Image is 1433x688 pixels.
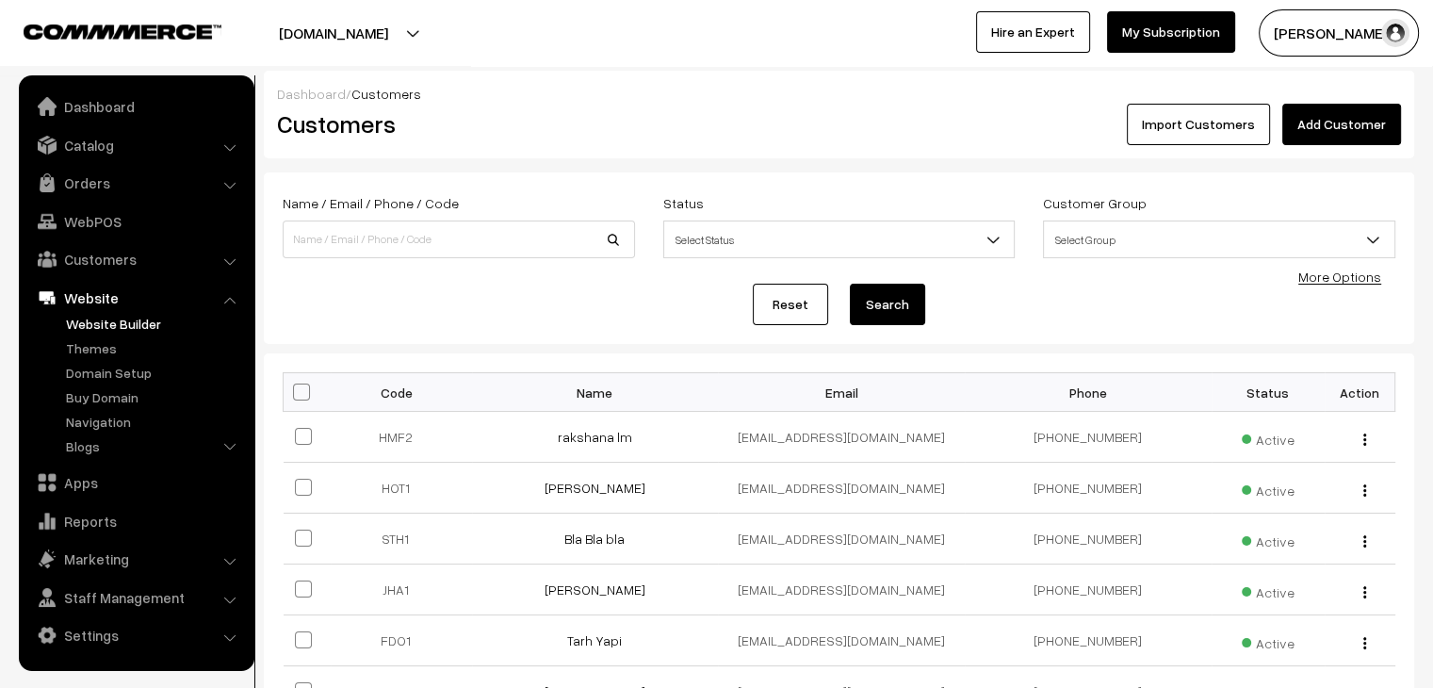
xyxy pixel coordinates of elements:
[976,11,1090,53] a: Hire an Expert
[24,205,248,238] a: WebPOS
[24,90,248,123] a: Dashboard
[965,373,1212,412] th: Phone
[558,429,632,445] a: rakshana lm
[24,542,248,576] a: Marketing
[61,387,248,407] a: Buy Domain
[1242,425,1295,450] span: Active
[965,463,1212,514] td: [PHONE_NUMBER]
[564,531,625,547] a: Bla Bla bla
[61,436,248,456] a: Blogs
[331,412,472,463] td: HMF2
[545,480,645,496] a: [PERSON_NAME]
[331,615,472,666] td: FDO1
[567,632,622,648] a: Tarh Yapi
[283,221,635,258] input: Name / Email / Phone / Code
[61,338,248,358] a: Themes
[24,466,248,500] a: Apps
[472,373,719,412] th: Name
[718,373,965,412] th: Email
[663,193,704,213] label: Status
[1242,476,1295,500] span: Active
[61,412,248,432] a: Navigation
[1044,223,1394,256] span: Select Group
[213,9,454,57] button: [DOMAIN_NAME]
[1298,269,1381,285] a: More Options
[187,109,203,124] img: tab_keywords_by_traffic_grey.svg
[718,514,965,565] td: [EMAIL_ADDRESS][DOMAIN_NAME]
[1259,9,1419,57] button: [PERSON_NAME]…
[753,284,828,325] a: Reset
[331,463,472,514] td: HOT1
[24,19,188,41] a: COMMMERCE
[53,30,92,45] div: v 4.0.25
[49,49,207,64] div: Domain: [DOMAIN_NAME]
[61,314,248,334] a: Website Builder
[1212,373,1325,412] th: Status
[545,582,645,598] a: [PERSON_NAME]
[718,565,965,615] td: [EMAIL_ADDRESS][DOMAIN_NAME]
[30,49,45,64] img: website_grey.svg
[351,86,421,102] span: Customers
[1242,629,1295,653] span: Active
[277,86,346,102] a: Dashboard
[965,565,1212,615] td: [PHONE_NUMBER]
[24,128,248,162] a: Catalog
[965,615,1212,666] td: [PHONE_NUMBER]
[1363,484,1366,497] img: Menu
[718,463,965,514] td: [EMAIL_ADDRESS][DOMAIN_NAME]
[277,84,1401,104] div: /
[1363,637,1366,649] img: Menu
[663,221,1016,258] span: Select Status
[1381,19,1409,47] img: user
[1282,104,1401,145] a: Add Customer
[965,514,1212,565] td: [PHONE_NUMBER]
[331,514,472,565] td: STH1
[1363,434,1366,446] img: Menu
[331,565,472,615] td: JHA1
[24,581,248,614] a: Staff Management
[850,284,925,325] button: Search
[283,193,459,213] label: Name / Email / Phone / Code
[1242,578,1295,602] span: Active
[718,615,965,666] td: [EMAIL_ADDRESS][DOMAIN_NAME]
[61,363,248,383] a: Domain Setup
[72,111,169,123] div: Domain Overview
[24,504,248,538] a: Reports
[208,111,318,123] div: Keywords by Traffic
[1363,535,1366,548] img: Menu
[277,109,825,139] h2: Customers
[1363,586,1366,598] img: Menu
[965,412,1212,463] td: [PHONE_NUMBER]
[51,109,66,124] img: tab_domain_overview_orange.svg
[1325,373,1395,412] th: Action
[1043,221,1395,258] span: Select Group
[331,373,472,412] th: Code
[24,281,248,315] a: Website
[664,223,1015,256] span: Select Status
[24,166,248,200] a: Orders
[30,30,45,45] img: logo_orange.svg
[1107,11,1235,53] a: My Subscription
[718,412,965,463] td: [EMAIL_ADDRESS][DOMAIN_NAME]
[24,618,248,652] a: Settings
[1242,527,1295,551] span: Active
[1127,104,1270,145] a: Import Customers
[1043,193,1147,213] label: Customer Group
[24,25,221,39] img: COMMMERCE
[24,242,248,276] a: Customers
